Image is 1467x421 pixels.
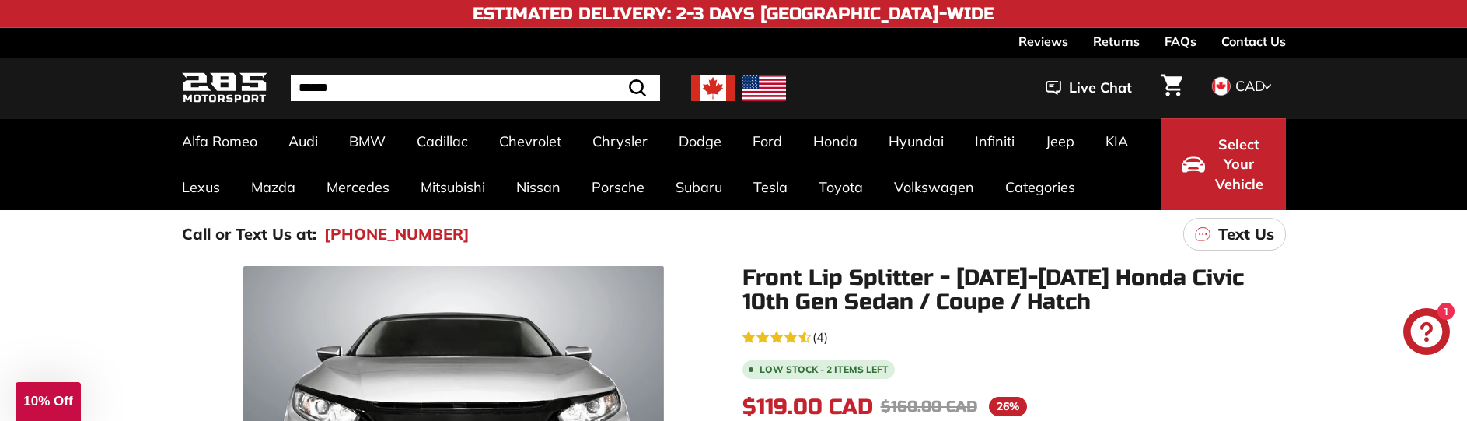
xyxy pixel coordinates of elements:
[663,118,737,164] a: Dodge
[1090,118,1144,164] a: KIA
[1018,28,1068,54] a: Reviews
[484,118,577,164] a: Chevrolet
[1221,28,1286,54] a: Contact Us
[742,266,1286,314] h1: Front Lip Splitter - [DATE]-[DATE] Honda Civic 10th Gen Sedan / Coupe / Hatch
[473,5,994,23] h4: Estimated Delivery: 2-3 Days [GEOGRAPHIC_DATA]-Wide
[182,70,267,107] img: Logo_285_Motorsport_areodynamics_components
[182,223,316,246] p: Call or Text Us at:
[1161,118,1286,210] button: Select Your Vehicle
[878,164,990,210] a: Volkswagen
[1093,28,1140,54] a: Returns
[737,118,798,164] a: Ford
[405,164,501,210] a: Mitsubishi
[576,164,660,210] a: Porsche
[1213,135,1266,195] span: Select Your Vehicle
[760,365,889,374] span: Low stock - 2 items left
[1165,28,1196,54] a: FAQs
[334,118,401,164] a: BMW
[291,75,660,101] input: Search
[803,164,878,210] a: Toyota
[23,394,72,409] span: 10% Off
[742,326,1286,346] a: 4.3 rating (4 votes)
[1399,308,1455,359] inbox-online-store-chat: Shopify online store chat
[989,397,1027,416] span: 26%
[1069,78,1132,98] span: Live Chat
[959,118,1030,164] a: Infiniti
[1025,68,1152,107] button: Live Chat
[873,118,959,164] a: Hyundai
[166,164,236,210] a: Lexus
[166,118,273,164] a: Alfa Romeo
[990,164,1091,210] a: Categories
[16,382,81,421] div: 10% Off
[577,118,663,164] a: Chrysler
[1218,223,1274,246] p: Text Us
[881,397,977,416] span: $160.00 CAD
[1235,77,1265,95] span: CAD
[273,118,334,164] a: Audi
[401,118,484,164] a: Cadillac
[738,164,803,210] a: Tesla
[501,164,576,210] a: Nissan
[1183,218,1286,251] a: Text Us
[798,118,873,164] a: Honda
[660,164,738,210] a: Subaru
[311,164,405,210] a: Mercedes
[324,223,470,246] a: [PHONE_NUMBER]
[812,328,828,346] span: (4)
[236,164,311,210] a: Mazda
[1152,61,1192,114] a: Cart
[1030,118,1090,164] a: Jeep
[742,394,873,420] span: $119.00 CAD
